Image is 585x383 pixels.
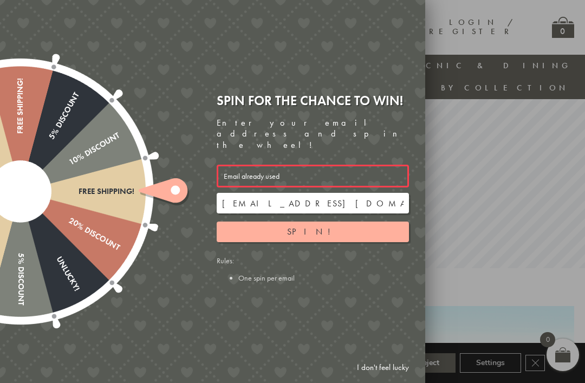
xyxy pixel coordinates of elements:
[217,256,409,283] div: Rules:
[217,222,409,242] button: Spin!
[16,189,81,292] div: Unlucky!
[16,90,81,193] div: 5% Discount
[352,358,414,378] a: I don't feel lucky
[18,131,121,196] div: 10% Discount
[217,165,409,187] div: Email already used
[287,226,339,237] span: Spin!
[217,118,409,151] div: Enter your email address and spin the wheel!
[16,78,25,192] div: Free shipping!
[16,192,25,306] div: 5% Discount
[238,273,409,283] li: One spin per email
[217,92,409,109] div: Spin for the chance to win!
[18,187,121,252] div: 20% Discount
[217,193,409,213] input: Your email
[21,187,134,196] div: Free shipping!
